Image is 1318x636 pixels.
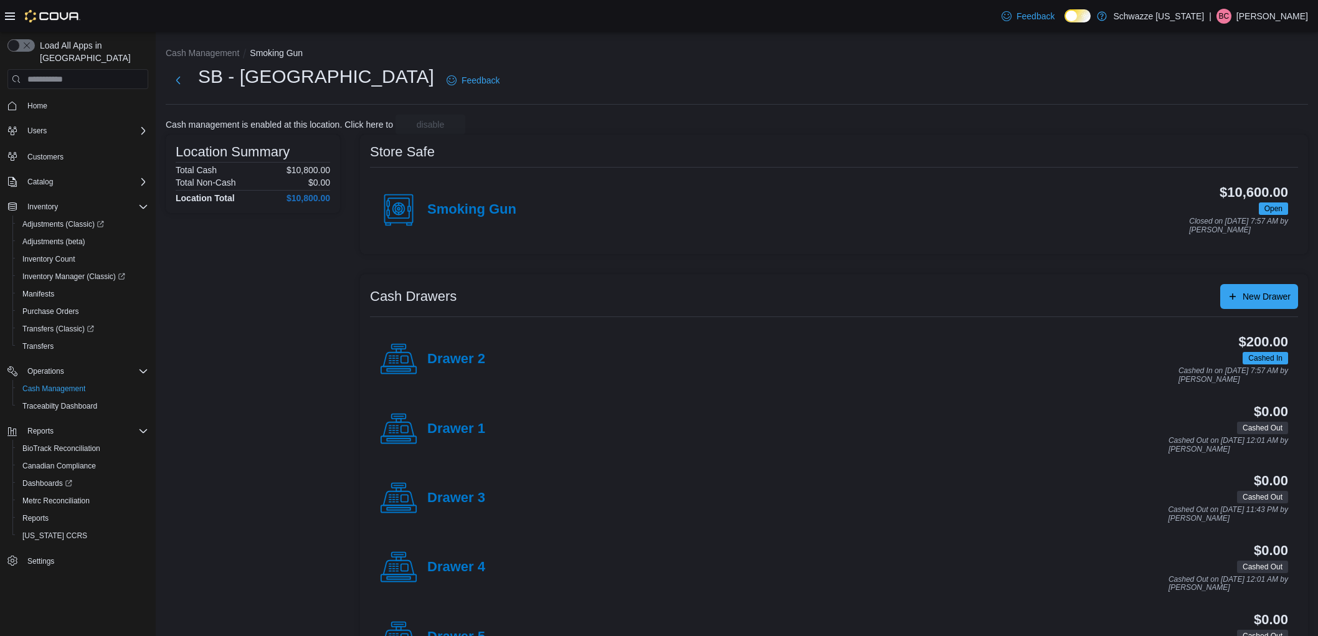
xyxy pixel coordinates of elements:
[396,115,465,135] button: disable
[22,553,148,569] span: Settings
[1243,422,1282,434] span: Cashed Out
[1237,422,1288,434] span: Cashed Out
[17,528,148,543] span: Washington CCRS
[17,269,130,284] a: Inventory Manager (Classic)
[1064,22,1065,23] span: Dark Mode
[27,366,64,376] span: Operations
[250,48,303,58] button: Smoking Gun
[427,351,485,368] h4: Drawer 2
[12,303,153,320] button: Purchase Orders
[27,556,54,566] span: Settings
[2,552,153,570] button: Settings
[1254,473,1288,488] h3: $0.00
[1254,404,1288,419] h3: $0.00
[1216,9,1231,24] div: Brennan Croy
[22,123,148,138] span: Users
[1259,202,1288,215] span: Open
[1113,9,1204,24] p: Schwazze [US_STATE]
[1254,543,1288,558] h3: $0.00
[12,380,153,397] button: Cash Management
[27,177,53,187] span: Catalog
[22,444,100,453] span: BioTrack Reconciliation
[12,233,153,250] button: Adjustments (beta)
[1178,367,1288,384] p: Cashed In on [DATE] 7:57 AM by [PERSON_NAME]
[17,493,95,508] a: Metrc Reconciliation
[17,528,92,543] a: [US_STATE] CCRS
[1220,284,1298,309] button: New Drawer
[308,178,330,187] p: $0.00
[1236,9,1308,24] p: [PERSON_NAME]
[2,363,153,380] button: Operations
[22,219,104,229] span: Adjustments (Classic)
[427,202,516,218] h4: Smoking Gun
[22,98,52,113] a: Home
[370,145,435,159] h3: Store Safe
[12,457,153,475] button: Canadian Compliance
[22,254,75,264] span: Inventory Count
[22,401,97,411] span: Traceabilty Dashboard
[17,511,148,526] span: Reports
[1239,335,1288,349] h3: $200.00
[12,320,153,338] a: Transfers (Classic)
[17,287,59,301] a: Manifests
[17,476,148,491] span: Dashboards
[17,304,148,319] span: Purchase Orders
[166,47,1308,62] nav: An example of EuiBreadcrumbs
[17,511,54,526] a: Reports
[1264,203,1282,214] span: Open
[27,126,47,136] span: Users
[7,92,148,602] nav: Complex example
[12,216,153,233] a: Adjustments (Classic)
[12,338,153,355] button: Transfers
[22,98,148,113] span: Home
[22,364,69,379] button: Operations
[22,199,63,214] button: Inventory
[12,440,153,457] button: BioTrack Reconciliation
[22,424,59,439] button: Reports
[12,250,153,268] button: Inventory Count
[27,152,64,162] span: Customers
[17,269,148,284] span: Inventory Manager (Classic)
[35,39,148,64] span: Load All Apps in [GEOGRAPHIC_DATA]
[17,441,105,456] a: BioTrack Reconciliation
[2,97,153,115] button: Home
[17,458,148,473] span: Canadian Compliance
[1237,491,1288,503] span: Cashed Out
[22,496,90,506] span: Metrc Reconciliation
[1219,9,1230,24] span: BC
[22,324,94,334] span: Transfers (Classic)
[17,339,148,354] span: Transfers
[1254,612,1288,627] h3: $0.00
[17,381,90,396] a: Cash Management
[22,237,85,247] span: Adjustments (beta)
[22,174,58,189] button: Catalog
[997,4,1060,29] a: Feedback
[198,64,434,89] h1: SB - [GEOGRAPHIC_DATA]
[27,426,54,436] span: Reports
[22,148,148,164] span: Customers
[1237,561,1288,573] span: Cashed Out
[17,234,148,249] span: Adjustments (beta)
[1243,491,1282,503] span: Cashed Out
[17,381,148,396] span: Cash Management
[25,10,80,22] img: Cova
[287,165,330,175] p: $10,800.00
[1168,506,1288,523] p: Cashed Out on [DATE] 11:43 PM by [PERSON_NAME]
[22,174,148,189] span: Catalog
[22,123,52,138] button: Users
[17,252,80,267] a: Inventory Count
[22,341,54,351] span: Transfers
[17,321,99,336] a: Transfers (Classic)
[176,193,235,203] h4: Location Total
[1064,9,1091,22] input: Dark Mode
[22,424,148,439] span: Reports
[22,199,148,214] span: Inventory
[176,165,217,175] h6: Total Cash
[166,120,393,130] p: Cash management is enabled at this location. Click here to
[12,510,153,527] button: Reports
[166,68,191,93] button: Next
[12,285,153,303] button: Manifests
[27,202,58,212] span: Inventory
[1209,9,1211,24] p: |
[22,384,85,394] span: Cash Management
